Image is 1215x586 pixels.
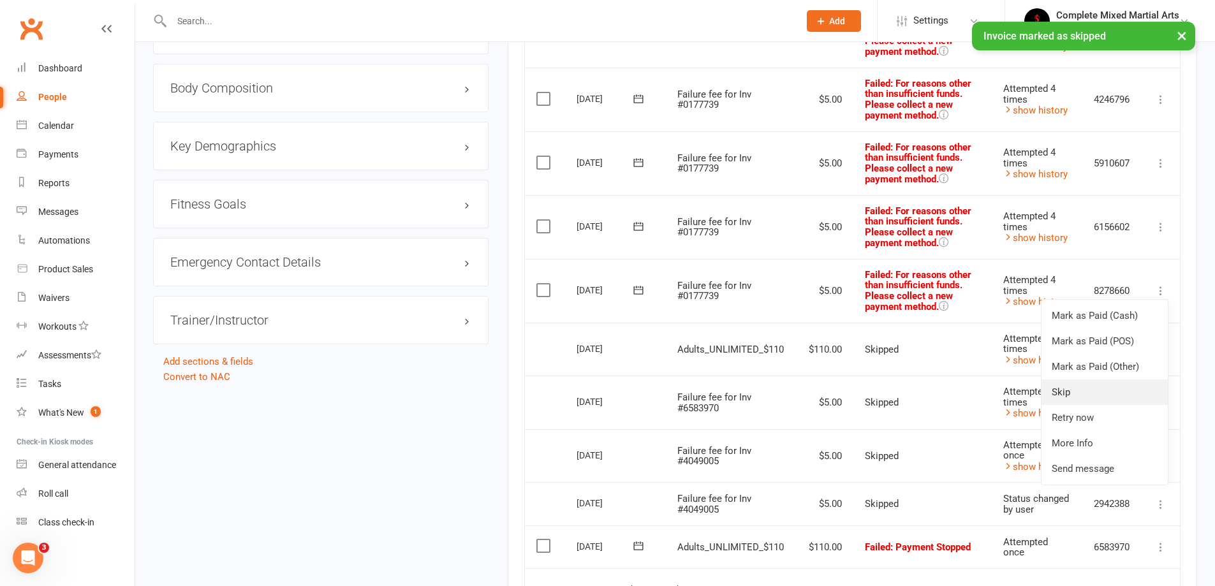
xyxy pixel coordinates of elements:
[677,152,751,175] span: Failure fee for Inv #0177739
[972,22,1195,50] div: Invoice marked as skipped
[1056,10,1179,21] div: Complete Mixed Martial Arts
[797,195,853,259] td: $5.00
[170,255,471,269] h3: Emergency Contact Details
[807,10,861,32] button: Add
[1003,536,1048,559] span: Attempted once
[38,178,70,188] div: Reports
[577,339,635,358] div: [DATE]
[17,399,135,427] a: What's New1
[1082,259,1142,323] td: 8278660
[865,78,971,122] span: : For reasons other than insufficient funds. Please collect a new payment method.
[17,83,135,112] a: People
[1082,131,1142,195] td: 5910607
[17,140,135,169] a: Payments
[17,451,135,480] a: General attendance kiosk mode
[38,321,77,332] div: Workouts
[13,543,43,573] iframe: Intercom live chat
[1003,355,1068,366] a: show history
[865,541,971,553] span: Failed
[17,169,135,198] a: Reports
[1042,379,1168,405] a: Skip
[17,341,135,370] a: Assessments
[1170,22,1193,49] button: ×
[1082,195,1142,259] td: 6156602
[677,89,751,111] span: Failure fee for Inv #0177739
[865,344,899,355] span: Skipped
[17,508,135,537] a: Class kiosk mode
[17,54,135,83] a: Dashboard
[170,197,471,211] h3: Fitness Goals
[797,323,853,376] td: $110.00
[1082,68,1142,131] td: 4246796
[577,392,635,411] div: [DATE]
[1003,105,1068,116] a: show history
[913,6,948,35] span: Settings
[38,92,67,102] div: People
[1042,303,1168,328] a: Mark as Paid (Cash)
[1024,8,1050,34] img: thumb_image1717476369.png
[1003,83,1056,105] span: Attempted 4 times
[829,16,845,26] span: Add
[38,149,78,159] div: Payments
[865,498,899,509] span: Skipped
[797,482,853,525] td: $5.00
[865,269,971,313] span: Failed
[677,344,784,355] span: Adults_UNLIMITED_$110
[797,376,853,429] td: $5.00
[38,488,68,499] div: Roll call
[1003,210,1056,233] span: Attempted 4 times
[15,13,47,45] a: Clubworx
[865,78,971,122] span: Failed
[577,216,635,236] div: [DATE]
[170,139,471,153] h3: Key Demographics
[38,293,70,303] div: Waivers
[677,280,751,302] span: Failure fee for Inv #0177739
[677,392,751,414] span: Failure fee for Inv #6583970
[38,264,93,274] div: Product Sales
[1003,461,1068,472] a: show history
[1082,482,1142,525] td: 2942388
[1042,456,1168,481] a: Send message
[163,371,230,383] a: Convert to NAC
[17,226,135,255] a: Automations
[38,460,116,470] div: General attendance
[577,280,635,300] div: [DATE]
[17,112,135,140] a: Calendar
[577,89,635,108] div: [DATE]
[170,81,471,95] h3: Body Composition
[38,63,82,73] div: Dashboard
[91,406,101,417] span: 1
[865,142,971,186] span: Failed
[1003,274,1056,297] span: Attempted 4 times
[1042,354,1168,379] a: Mark as Paid (Other)
[17,480,135,508] a: Roll call
[38,407,84,418] div: What's New
[1042,405,1168,430] a: Retry now
[38,517,94,527] div: Class check-in
[797,525,853,569] td: $110.00
[797,131,853,195] td: $5.00
[38,235,90,245] div: Automations
[1003,333,1056,355] span: Attempted 4 times
[865,397,899,408] span: Skipped
[1003,407,1068,419] a: show history
[677,216,751,238] span: Failure fee for Inv #0177739
[163,356,253,367] a: Add sections & fields
[865,205,971,249] span: Failed
[577,493,635,513] div: [DATE]
[1003,296,1068,307] a: show history
[17,284,135,312] a: Waivers
[865,450,899,462] span: Skipped
[39,543,49,553] span: 3
[797,259,853,323] td: $5.00
[170,313,471,327] h3: Trainer/Instructor
[38,207,78,217] div: Messages
[797,429,853,483] td: $5.00
[865,269,971,313] span: : For reasons other than insufficient funds. Please collect a new payment method.
[17,198,135,226] a: Messages
[1003,439,1048,462] span: Attempted once
[1042,430,1168,456] a: More Info
[797,68,853,131] td: $5.00
[677,445,751,467] span: Failure fee for Inv #4049005
[1042,328,1168,354] a: Mark as Paid (POS)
